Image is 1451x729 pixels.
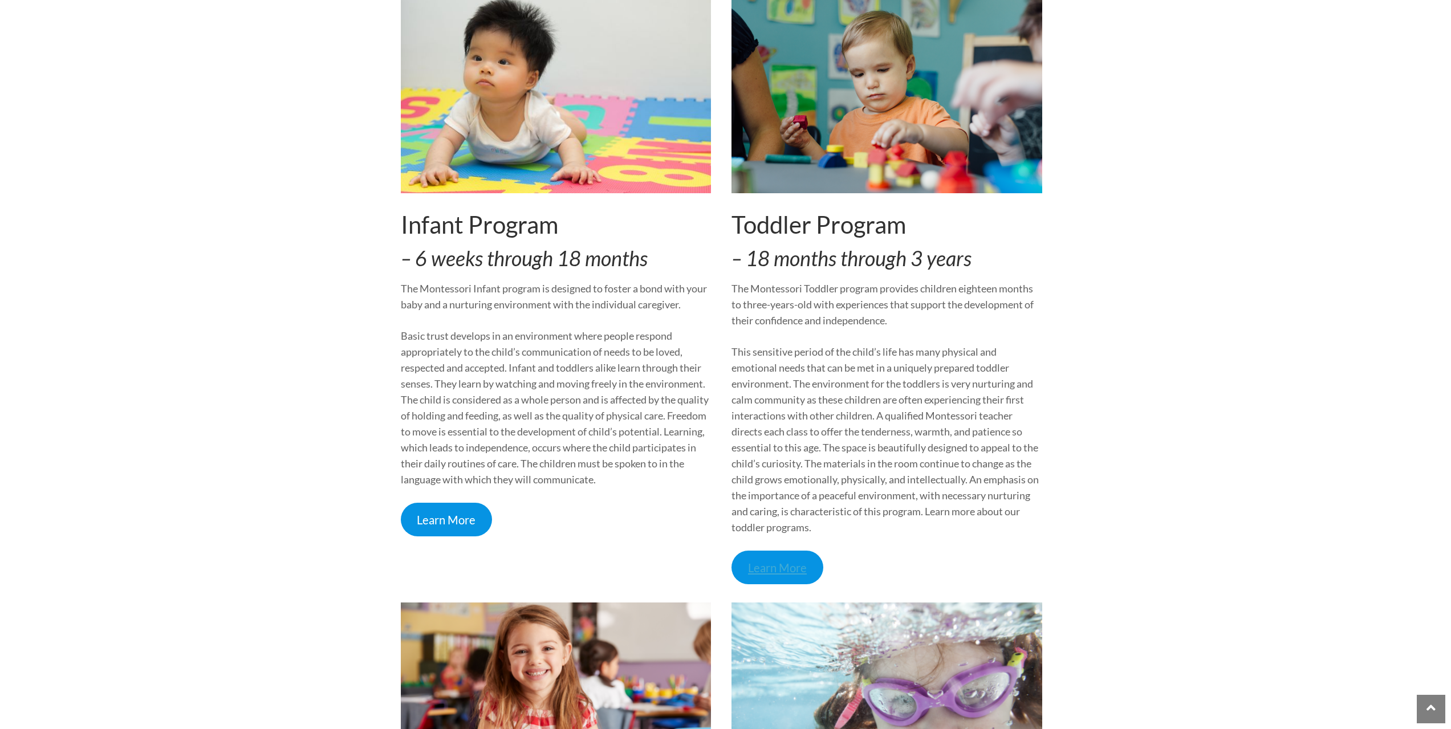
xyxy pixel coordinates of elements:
[401,210,712,239] h2: Infant Program
[401,503,493,536] a: Learn More
[731,246,972,271] em: – 18 months through 3 years
[401,246,648,271] em: – 6 weeks through 18 months
[731,280,1042,328] p: The Montessori Toddler program provides children eighteen months to three-years-old with experien...
[731,344,1042,535] p: This sensitive period of the child’s life has many physical and emotional needs that can be met i...
[731,551,823,584] a: Learn More
[401,328,712,487] p: Basic trust develops in an environment where people respond appropriately to the child’s communic...
[731,210,1042,239] h2: Toddler Program
[401,280,712,312] p: The Montessori Infant program is designed to foster a bond with your baby and a nurturing environ...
